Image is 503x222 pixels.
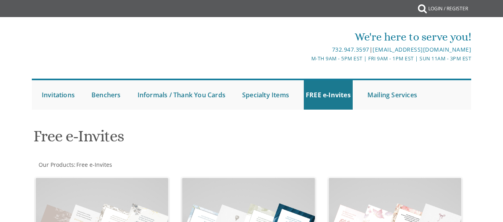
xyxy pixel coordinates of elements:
[304,80,353,110] a: FREE e-Invites
[76,161,112,168] a: Free e-Invites
[38,161,74,168] a: Our Products
[89,80,123,110] a: Benchers
[332,46,369,53] a: 732.947.3597
[32,161,252,169] div: :
[136,80,227,110] a: Informals / Thank You Cards
[40,80,77,110] a: Invitations
[179,29,471,45] div: We're here to serve you!
[373,46,471,53] a: [EMAIL_ADDRESS][DOMAIN_NAME]
[33,127,320,151] h1: Free e-Invites
[179,54,471,63] div: M-Th 9am - 5pm EST | Fri 9am - 1pm EST | Sun 11am - 3pm EST
[240,80,291,110] a: Specialty Items
[365,80,419,110] a: Mailing Services
[179,45,471,54] div: |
